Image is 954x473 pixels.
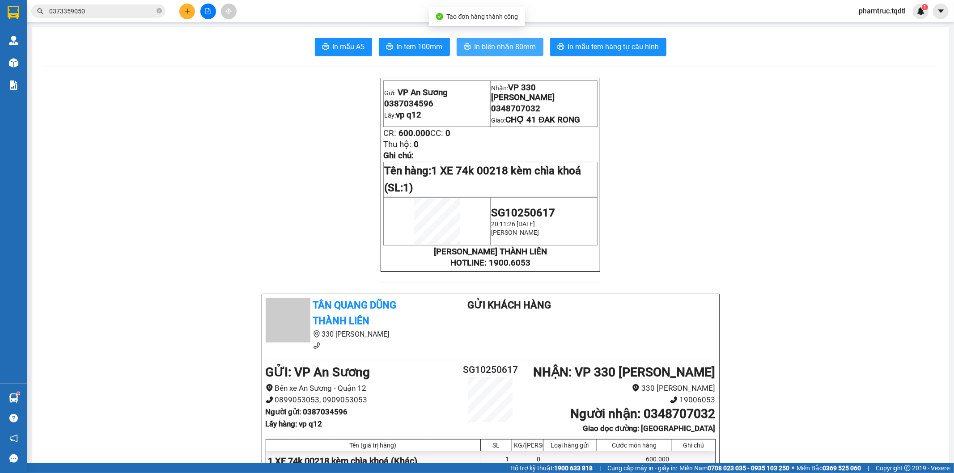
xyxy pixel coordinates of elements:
p: Nhận: [67,5,131,25]
span: VP An Sương [398,88,448,97]
img: solution-icon [9,80,18,90]
strong: 0369 525 060 [823,465,861,472]
p: Nhận: [491,83,597,102]
b: Giao dọc đường: [GEOGRAPHIC_DATA] [583,424,715,433]
span: close-circle [157,7,162,16]
span: In biên nhận 80mm [475,41,536,52]
span: CR: [3,49,16,59]
span: 20:11:26 [DATE] [491,220,535,228]
b: Lấy hàng : vp q12 [266,419,322,428]
button: printerIn biên nhận 80mm [457,38,543,56]
li: Bến xe An Sương - Quận 12 [266,382,453,394]
b: Người gửi : 0387034596 [266,407,348,416]
button: printerIn mẫu A5 [315,38,372,56]
span: search [37,8,43,14]
span: In tem 100mm [397,41,443,52]
span: SG10250617 [491,207,555,219]
span: 0 [445,128,450,138]
span: 0 [33,60,38,70]
span: environment [313,330,320,338]
span: Cung cấp máy in - giấy in: [607,463,677,473]
div: 1 [481,451,512,471]
span: In mẫu A5 [333,41,365,52]
img: warehouse-icon [9,393,18,403]
p: Gửi: [4,10,66,30]
strong: HOTLINE: 1900.6053 [450,258,530,268]
span: question-circle [9,414,18,422]
span: copyright [904,465,911,471]
sup: 1 [17,392,20,395]
li: 330 [PERSON_NAME] [528,382,715,394]
div: Cước món hàng [599,442,670,449]
button: printerIn tem 100mm [379,38,450,56]
span: Thu hộ: [383,139,411,149]
span: 0 [38,49,43,59]
span: vp q12 [396,110,421,120]
span: 1 XE 74k 00218 kèm chìa khoá (SL: [384,165,581,194]
span: 0 [18,49,23,59]
b: Gửi khách hàng [467,300,551,311]
span: printer [557,43,564,51]
span: VP 330 [PERSON_NAME] [67,5,131,25]
div: SL [483,442,509,449]
img: icon-new-feature [917,7,925,15]
li: 330 [PERSON_NAME] [266,329,432,340]
span: Giao: [491,117,580,124]
span: aim [225,8,232,14]
span: notification [9,434,18,443]
span: Lấy: [384,112,421,119]
b: Người nhận : 0348707032 [570,406,715,421]
span: printer [464,43,471,51]
button: caret-down [933,4,949,19]
b: Tân Quang Dũng Thành Liên [313,300,397,326]
b: NHẬN : VP 330 [PERSON_NAME] [533,365,715,380]
span: phone [670,396,678,404]
span: environment [632,384,640,392]
span: phone [266,396,273,404]
span: check-circle [436,13,443,20]
span: Tên hàng: [384,165,581,194]
li: 19006053 [528,394,715,406]
img: warehouse-icon [9,36,18,45]
span: Q12 [17,31,33,41]
span: CC: [430,128,443,138]
b: GỬI : VP An Sương [266,365,370,380]
span: | [868,463,869,473]
div: 0 [512,451,543,471]
span: Miền Nam [679,463,789,473]
span: 0348707032 [491,104,540,114]
p: Gửi: [384,88,490,97]
span: 0387034596 [384,99,433,109]
span: Hỗ trợ kỹ thuật: [510,463,593,473]
span: file-add [205,8,211,14]
span: | [599,463,601,473]
span: printer [386,43,393,51]
strong: 1900 633 818 [554,465,593,472]
button: aim [221,4,237,19]
li: 0899053053, 0909053053 [266,394,453,406]
span: Miền Bắc [797,463,861,473]
span: ⚪️ [792,466,794,470]
span: phamtruc.tqdtl [852,5,913,17]
span: close-circle [157,8,162,13]
span: 0939092939 [67,26,116,36]
span: message [9,454,18,463]
div: Tên (giá trị hàng) [268,442,478,449]
div: Ghi chú [674,442,713,449]
span: CR: [383,128,396,138]
span: Lấy: [4,32,33,40]
span: VP An Sương [4,10,42,30]
span: CHỢ 41 ĐAK RONG [505,115,580,125]
span: environment [266,384,273,392]
span: Giao: [67,37,84,46]
button: file-add [200,4,216,19]
span: Thu hộ: [3,60,31,70]
span: plus [184,8,191,14]
span: 600.000 [399,128,430,138]
div: 1 XE 74k 00218 kèm chìa khoá (Khác) [266,451,481,471]
strong: 0708 023 035 - 0935 103 250 [708,465,789,472]
span: caret-down [937,7,945,15]
span: 1 [923,4,926,10]
span: [PERSON_NAME] [491,229,539,236]
div: Loại hàng gửi [546,442,594,449]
